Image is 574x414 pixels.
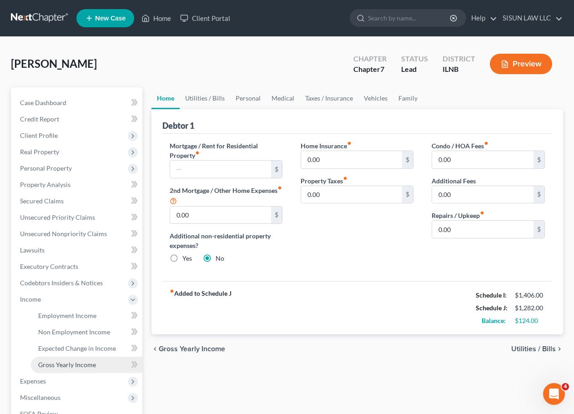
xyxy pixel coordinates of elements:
a: Help [467,10,497,26]
div: $1,282.00 [515,303,545,313]
div: $ [271,161,282,178]
span: 4 [562,383,569,390]
a: Home [151,87,180,109]
label: Condo / HOA Fees [432,141,488,151]
label: Repairs / Upkeep [432,211,484,220]
strong: Schedule J: [476,304,508,312]
a: Family [393,87,423,109]
input: -- [170,207,272,224]
a: Unsecured Priority Claims [13,209,142,226]
iframe: Intercom live chat [543,383,565,405]
input: -- [432,151,534,168]
span: Employment Income [38,312,96,319]
a: Gross Yearly Income [31,357,142,373]
span: Credit Report [20,115,59,123]
label: 2nd Mortgage / Other Home Expenses [170,186,282,206]
div: Chapter [353,54,387,64]
input: -- [170,161,272,178]
input: -- [432,221,534,238]
div: Status [401,54,428,64]
a: Client Portal [176,10,235,26]
div: $ [402,151,413,168]
label: Additional non-residential property expenses? [170,231,282,250]
span: Income [20,295,41,303]
div: Chapter [353,64,387,75]
label: Home Insurance [301,141,352,151]
div: Lead [401,64,428,75]
i: fiber_manual_record [195,151,200,155]
span: Non Employment Income [38,328,110,336]
div: $ [534,186,544,203]
a: Executory Contracts [13,258,142,275]
div: $1,406.00 [515,291,545,300]
i: chevron_right [556,345,563,353]
span: Secured Claims [20,197,64,205]
i: chevron_left [151,345,159,353]
span: [PERSON_NAME] [11,57,97,70]
a: Taxes / Insurance [300,87,358,109]
i: fiber_manual_record [170,289,174,293]
div: $ [271,207,282,224]
div: Debtor 1 [162,120,194,131]
div: $ [534,221,544,238]
a: Secured Claims [13,193,142,209]
div: $ [534,151,544,168]
label: Mortgage / Rent for Residential Property [170,141,282,160]
a: Non Employment Income [31,324,142,340]
strong: Schedule I: [476,291,507,299]
span: Executory Contracts [20,263,78,270]
strong: Balance: [482,317,506,324]
span: Personal Property [20,164,72,172]
a: Medical [266,87,300,109]
span: New Case [95,15,126,22]
button: chevron_left Gross Yearly Income [151,345,225,353]
a: Property Analysis [13,177,142,193]
label: Yes [182,254,192,263]
label: No [216,254,224,263]
a: Vehicles [358,87,393,109]
i: fiber_manual_record [343,176,347,181]
i: fiber_manual_record [277,186,282,190]
div: District [443,54,475,64]
a: SISUN LAW LLC [498,10,563,26]
span: Lawsuits [20,246,45,254]
span: Expenses [20,377,46,385]
a: Unsecured Nonpriority Claims [13,226,142,242]
a: Lawsuits [13,242,142,258]
div: $ [402,186,413,203]
span: Gross Yearly Income [38,361,96,369]
span: Utilities / Bills [511,345,556,353]
a: Credit Report [13,111,142,127]
i: fiber_manual_record [480,211,484,215]
span: Case Dashboard [20,99,66,106]
span: Unsecured Priority Claims [20,213,95,221]
i: fiber_manual_record [484,141,488,146]
span: Unsecured Nonpriority Claims [20,230,107,237]
span: Real Property [20,148,59,156]
a: Personal [230,87,266,109]
label: Additional Fees [432,176,476,186]
a: Employment Income [31,308,142,324]
span: Gross Yearly Income [159,345,225,353]
input: -- [301,151,403,168]
button: Preview [490,54,552,74]
strong: Added to Schedule J [170,289,232,327]
div: ILNB [443,64,475,75]
input: -- [432,186,534,203]
a: Home [137,10,176,26]
div: $124.00 [515,316,545,325]
input: -- [301,186,403,203]
input: Search by name... [368,10,451,26]
a: Case Dashboard [13,95,142,111]
span: Miscellaneous [20,394,60,401]
label: Property Taxes [301,176,347,186]
button: Utilities / Bills chevron_right [511,345,563,353]
a: Utilities / Bills [180,87,230,109]
i: fiber_manual_record [347,141,352,146]
span: Codebtors Insiders & Notices [20,279,103,287]
span: Expected Change in Income [38,344,116,352]
a: Expected Change in Income [31,340,142,357]
span: 7 [380,65,384,73]
span: Property Analysis [20,181,70,188]
span: Client Profile [20,131,58,139]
